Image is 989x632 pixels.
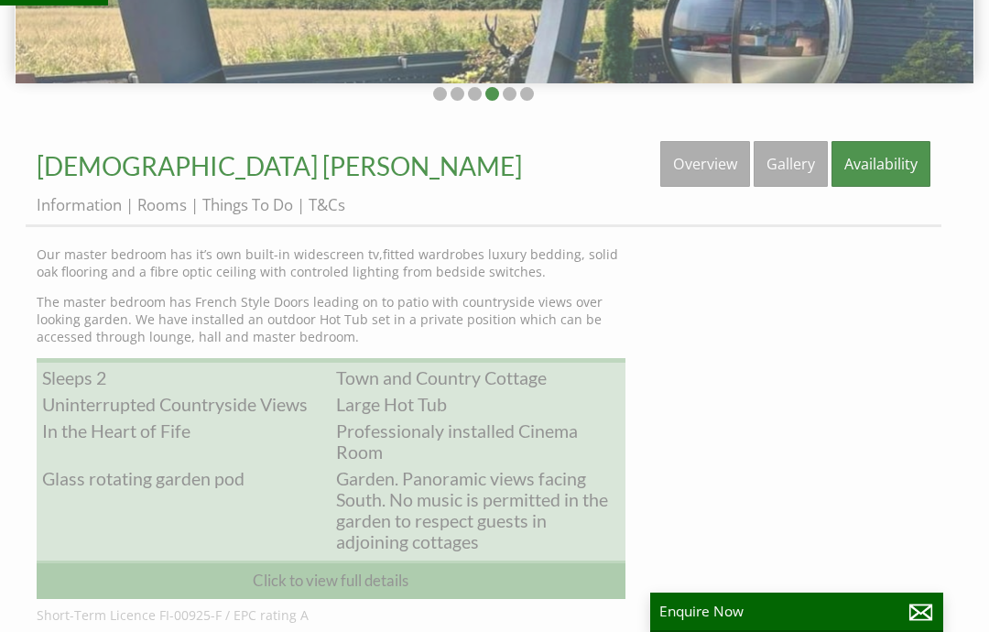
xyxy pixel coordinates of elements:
a: Things To Do [202,194,293,215]
div: Short-Term Licence FI-00925-F / EPC rating A [37,599,625,624]
a: Overview [660,141,750,187]
a: Information [37,194,122,215]
li: Professionaly installed Cinema Room [331,418,625,465]
li: Large Hot Tub [331,391,625,418]
p: Enquire Now [659,602,934,621]
p: The master bedroom has French Style Doors leading on to patio with countryside views over looking... [37,293,625,345]
li: Garden. Panoramic views facing South. No music is permitted in the garden to respect guests in ad... [331,465,625,555]
li: In the Heart of Fife [37,418,331,444]
a: Click to view full details [37,561,625,599]
a: Rooms [137,194,187,215]
p: Our master bedroom has it’s own built-in widescreen tv,fitted wardrobes luxury bedding, solid oak... [37,245,625,280]
a: [DEMOGRAPHIC_DATA] [PERSON_NAME] [37,150,522,181]
a: Availability [831,141,930,187]
li: Uninterrupted Countryside Views [37,391,331,418]
li: Glass rotating garden pod [37,465,331,492]
a: T&Cs [309,194,345,215]
li: Sleeps 2 [37,365,331,391]
li: Town and Country Cottage [331,365,625,391]
a: Gallery [754,141,828,187]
